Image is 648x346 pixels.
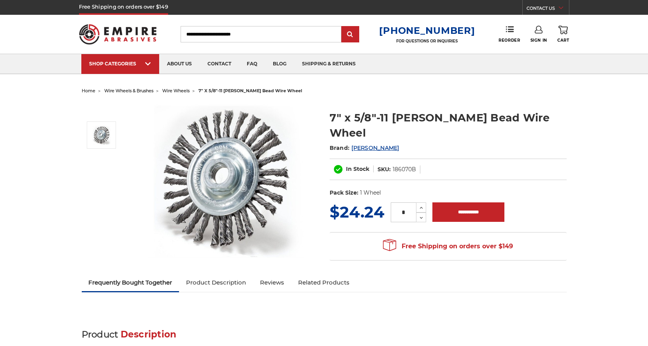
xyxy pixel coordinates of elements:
a: CONTACT US [527,4,569,15]
h1: 7" x 5/8"-11 [PERSON_NAME] Bead Wire Wheel [330,110,567,141]
a: [PHONE_NUMBER] [379,25,475,36]
a: wire wheels [162,88,190,93]
input: Submit [342,27,358,42]
span: Sign In [530,38,547,43]
a: shipping & returns [294,54,364,74]
a: Cart [557,26,569,43]
a: faq [239,54,265,74]
span: Product [82,329,118,340]
dd: 1 Wheel [360,189,381,197]
dt: Pack Size: [330,189,358,197]
a: Reviews [253,274,291,291]
img: 7" x 5/8"-11 Stringer Bead Wire Wheel [92,125,111,145]
a: Related Products [291,274,356,291]
div: SHOP CATEGORIES [89,61,151,67]
img: 7" x 5/8"-11 Stringer Bead Wire Wheel [148,102,304,258]
a: home [82,88,95,93]
a: wire wheels & brushes [104,88,153,93]
span: Description [121,329,177,340]
dt: SKU: [378,165,391,174]
img: Empire Abrasives [79,19,157,49]
span: Brand: [330,144,350,151]
span: Cart [557,38,569,43]
a: about us [159,54,200,74]
a: Frequently Bought Together [82,274,179,291]
dd: 186070B [393,165,416,174]
a: [PERSON_NAME] [351,144,399,151]
a: Reorder [499,26,520,42]
p: FOR QUESTIONS OR INQUIRIES [379,39,475,44]
a: contact [200,54,239,74]
a: blog [265,54,294,74]
span: Reorder [499,38,520,43]
span: In Stock [346,165,369,172]
span: 7" x 5/8"-11 [PERSON_NAME] bead wire wheel [198,88,302,93]
a: Product Description [179,274,253,291]
span: Free Shipping on orders over $149 [383,239,513,254]
span: $24.24 [330,202,385,221]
